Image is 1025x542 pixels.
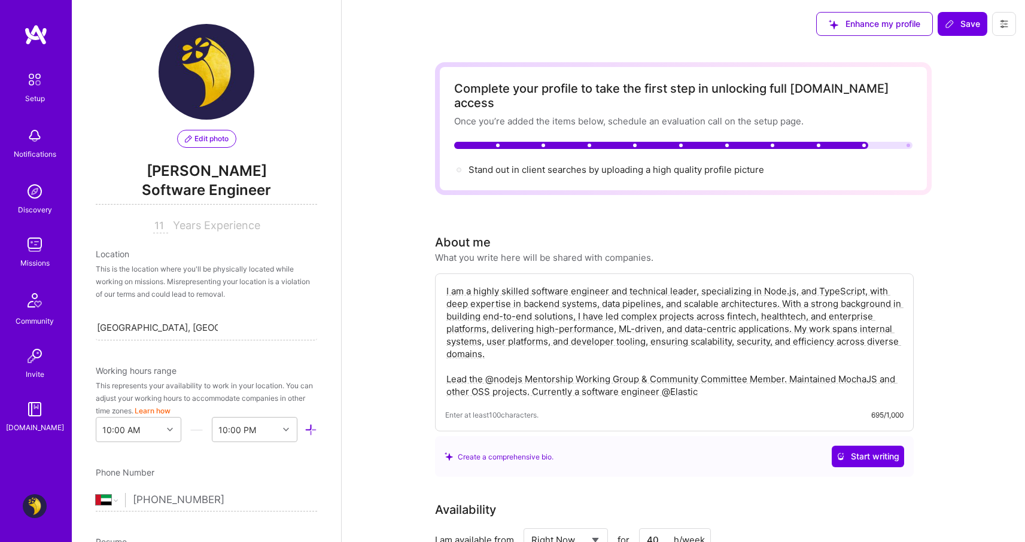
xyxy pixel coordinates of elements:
button: Learn how [135,404,171,417]
div: 10:00 AM [102,424,140,436]
textarea: I am a highly skilled software engineer and technical leader, specializing in Node.js, and TypeSc... [445,284,904,399]
img: Invite [23,344,47,368]
div: Stand out in client searches by uploading a high quality profile picture [469,163,764,176]
i: icon CrystalBallWhite [837,452,845,461]
span: Software Engineer [96,180,317,205]
button: Save [938,12,987,36]
div: 10:00 PM [218,424,256,436]
span: Save [945,18,980,30]
div: This represents your availability to work in your location. You can adjust your working hours to ... [96,379,317,417]
img: discovery [23,179,47,203]
span: [PERSON_NAME] [96,162,317,180]
span: Working hours range [96,366,177,376]
span: Years Experience [173,219,260,232]
img: bell [23,124,47,148]
img: User Avatar [159,24,254,120]
div: Availability [435,501,496,519]
span: Enter at least 100 characters. [445,409,539,421]
img: teamwork [23,233,47,257]
div: Complete your profile to take the first step in unlocking full [DOMAIN_NAME] access [454,81,913,110]
i: icon Chevron [283,427,289,433]
i: icon Chevron [167,427,173,433]
div: Discovery [18,203,52,216]
img: User Avatar [23,494,47,518]
div: 695/1,000 [871,409,904,421]
div: Location [96,248,317,260]
img: Community [20,286,49,315]
div: Once you’re added the items below, schedule an evaluation call on the setup page. [454,115,913,127]
input: XX [153,219,168,233]
i: icon HorizontalInLineDivider [190,424,203,436]
span: Edit photo [185,133,229,144]
input: +1 (000) 000-0000 [133,483,317,517]
div: [DOMAIN_NAME] [6,421,64,434]
img: guide book [23,397,47,421]
button: Start writing [832,446,904,467]
img: setup [22,67,47,92]
i: icon SuggestedTeams [445,452,453,461]
div: Setup [25,92,45,105]
div: Community [16,315,54,327]
span: Start writing [837,450,899,462]
div: About me [435,233,491,251]
div: Create a comprehensive bio. [445,450,553,463]
button: Edit photo [177,130,236,148]
i: icon PencilPurple [185,135,192,142]
div: What you write here will be shared with companies. [435,251,653,264]
span: Phone Number [96,467,154,477]
div: Notifications [14,148,56,160]
img: logo [24,24,48,45]
div: Missions [20,257,50,269]
a: User Avatar [20,494,50,518]
div: This is the location where you'll be physically located while working on missions. Misrepresentin... [96,263,317,300]
div: Invite [26,368,44,380]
